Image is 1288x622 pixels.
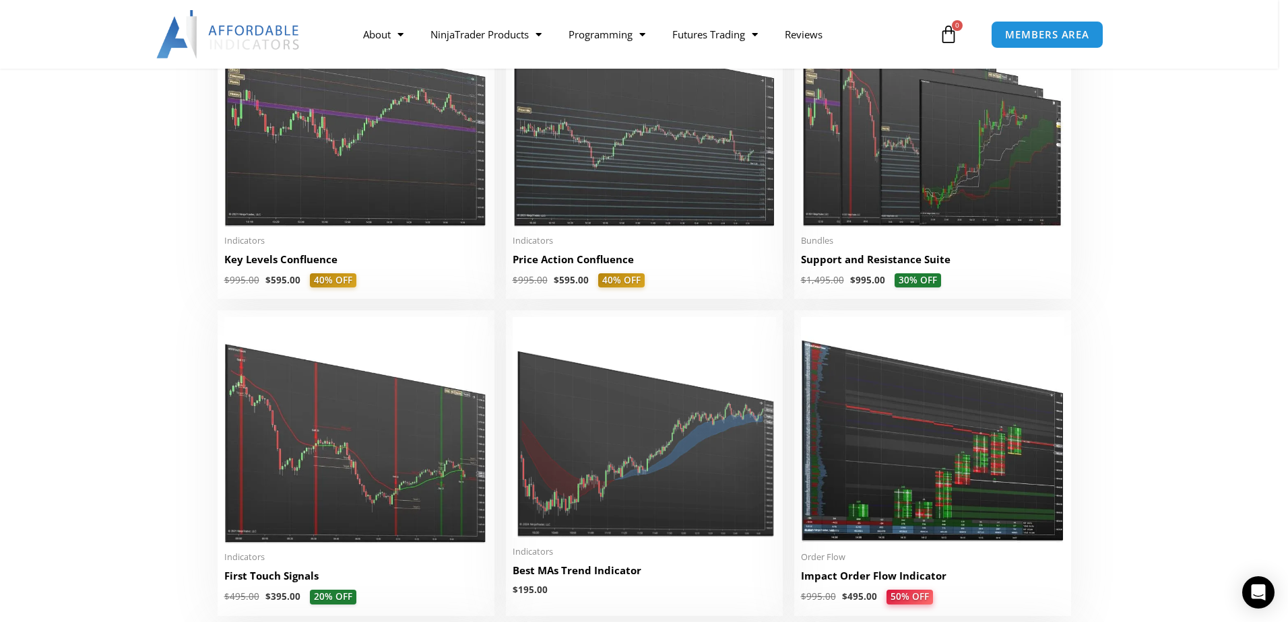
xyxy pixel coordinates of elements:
[513,274,518,286] span: $
[513,235,776,246] span: Indicators
[554,274,559,286] span: $
[659,19,771,50] a: Futures Trading
[801,274,806,286] span: $
[801,274,844,286] bdi: 1,495.00
[224,274,230,286] span: $
[224,590,230,602] span: $
[310,590,356,604] span: 20% OFF
[801,1,1064,227] img: Support and Resistance Suite 1
[224,1,488,227] img: Key Levels 1
[265,274,271,286] span: $
[265,274,300,286] bdi: 595.00
[224,590,259,602] bdi: 495.00
[801,252,1064,273] a: Support and Resistance Suite
[801,569,1064,590] a: Impact Order Flow Indicator
[310,273,356,288] span: 40% OFF
[513,563,776,578] h2: Best MAs Trend Indicator
[887,590,933,604] span: 50% OFF
[1242,576,1275,609] div: Open Intercom Messenger
[1005,30,1089,40] span: MEMBERS AREA
[513,584,518,596] span: $
[224,317,488,543] img: First Touch Signals 1
[224,252,488,267] h2: Key Levels Confluence
[952,20,963,31] span: 0
[224,569,488,583] h2: First Touch Signals
[555,19,659,50] a: Programming
[513,252,776,273] a: Price Action Confluence
[513,317,776,538] img: Best MAs Trend Indicator
[801,569,1064,583] h2: Impact Order Flow Indicator
[801,252,1064,267] h2: Support and Resistance Suite
[991,21,1103,48] a: MEMBERS AREA
[265,590,271,602] span: $
[224,274,259,286] bdi: 995.00
[801,590,836,602] bdi: 995.00
[224,252,488,273] a: Key Levels Confluence
[350,19,417,50] a: About
[417,19,555,50] a: NinjaTrader Products
[513,252,776,267] h2: Price Action Confluence
[801,590,806,602] span: $
[513,274,548,286] bdi: 995.00
[850,274,885,286] bdi: 995.00
[224,551,488,563] span: Indicators
[350,19,936,50] nav: Menu
[513,1,776,227] img: Price Action Confluence 2
[801,551,1064,563] span: Order Flow
[842,590,847,602] span: $
[842,590,877,602] bdi: 495.00
[771,19,836,50] a: Reviews
[513,584,548,596] bdi: 195.00
[554,274,589,286] bdi: 595.00
[513,563,776,584] a: Best MAs Trend Indicator
[895,273,941,288] span: 30% OFF
[224,569,488,590] a: First Touch Signals
[156,10,301,59] img: LogoAI | Affordable Indicators – NinjaTrader
[513,546,776,557] span: Indicators
[598,273,645,288] span: 40% OFF
[919,15,978,54] a: 0
[850,274,856,286] span: $
[801,235,1064,246] span: Bundles
[801,317,1064,543] img: OrderFlow 2
[224,235,488,246] span: Indicators
[265,590,300,602] bdi: 395.00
